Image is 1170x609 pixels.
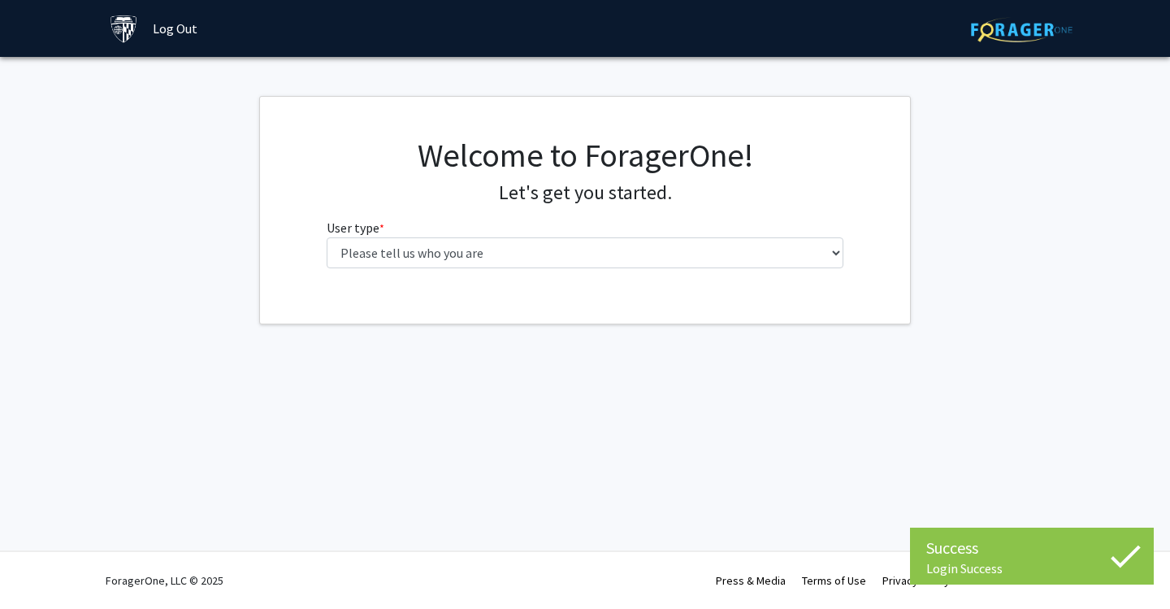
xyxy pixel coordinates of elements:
a: Press & Media [716,573,786,588]
div: ForagerOne, LLC © 2025 [106,552,223,609]
img: Johns Hopkins University Logo [110,15,138,43]
h4: Let's get you started. [327,181,844,205]
div: Login Success [926,560,1137,576]
a: Terms of Use [802,573,866,588]
img: ForagerOne Logo [971,17,1072,42]
div: Success [926,536,1137,560]
a: Privacy Policy [882,573,950,588]
h1: Welcome to ForagerOne! [327,136,844,175]
label: User type [327,218,384,237]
